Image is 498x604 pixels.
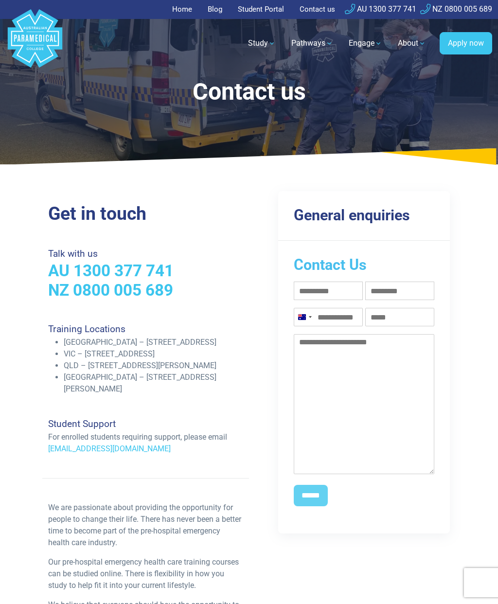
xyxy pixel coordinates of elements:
[48,281,173,300] a: NZ 0800 005 689
[294,207,434,225] h3: General enquiries
[48,248,243,259] h4: Talk with us
[420,4,492,14] a: NZ 0800 005 689
[48,261,174,280] a: AU 1300 377 741
[48,502,243,549] p: We are passionate about providing the opportunity for people to change their life. There has neve...
[343,30,388,57] a: Engage
[48,556,243,591] p: Our pre-hospital emergency health care training courses can be studied online. There is flexibili...
[242,30,282,57] a: Study
[294,308,315,326] button: Selected country
[67,78,431,106] h1: Contact us
[64,360,243,372] li: QLD – [STREET_ADDRESS][PERSON_NAME]
[285,30,339,57] a: Pathways
[64,372,243,395] li: [GEOGRAPHIC_DATA] – [STREET_ADDRESS][PERSON_NAME]
[64,337,243,348] li: [GEOGRAPHIC_DATA] – [STREET_ADDRESS]
[48,418,243,429] h4: Student Support
[392,30,432,57] a: About
[294,256,434,274] h2: Contact Us
[64,348,243,360] li: VIC – [STREET_ADDRESS]
[48,431,243,443] p: For enrolled students requiring support, please email
[345,4,416,14] a: AU 1300 377 741
[48,203,243,225] h2: Get in touch
[48,444,171,453] a: [EMAIL_ADDRESS][DOMAIN_NAME]
[6,19,64,68] a: Australian Paramedical College
[48,323,243,335] h4: Training Locations
[440,32,492,54] a: Apply now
